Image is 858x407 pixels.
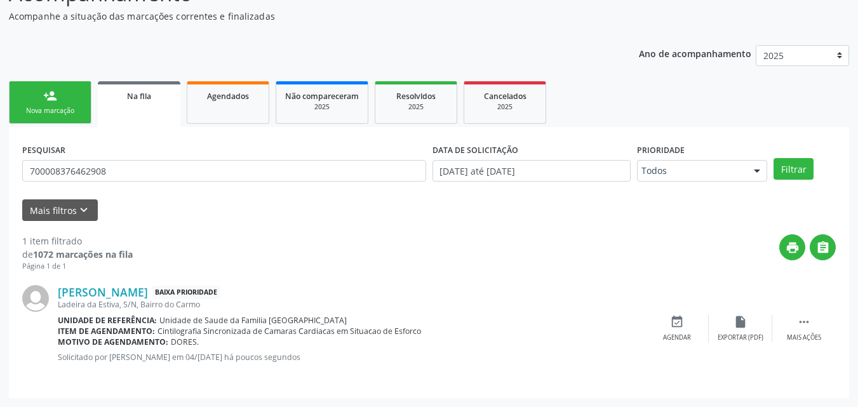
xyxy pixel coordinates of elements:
button: print [779,234,805,260]
label: Prioridade [637,140,685,160]
div: 2025 [473,102,537,112]
strong: 1072 marcações na fila [33,248,133,260]
input: Selecione um intervalo [432,160,631,182]
i:  [797,315,811,329]
b: Motivo de agendamento: [58,337,168,347]
span: Resolvidos [396,91,436,102]
span: Cancelados [484,91,526,102]
span: Baixa Prioridade [152,286,220,299]
b: Unidade de referência: [58,315,157,326]
i: print [786,241,800,255]
label: PESQUISAR [22,140,65,160]
label: DATA DE SOLICITAÇÃO [432,140,518,160]
div: 1 item filtrado [22,234,133,248]
i: keyboard_arrow_down [77,203,91,217]
b: Item de agendamento: [58,326,155,337]
div: Exportar (PDF) [718,333,763,342]
span: Agendados [207,91,249,102]
span: Não compareceram [285,91,359,102]
div: person_add [43,89,57,103]
a: [PERSON_NAME] [58,285,148,299]
div: Nova marcação [18,106,82,116]
i: insert_drive_file [734,315,747,329]
span: Na fila [127,91,151,102]
div: 2025 [384,102,448,112]
span: DORES. [171,337,199,347]
span: Todos [641,164,741,177]
p: Acompanhe a situação das marcações correntes e finalizadas [9,10,597,23]
div: Ladeira da Estiva, S/N, Bairro do Carmo [58,299,645,310]
button: Filtrar [774,158,814,180]
span: Unidade de Saude da Familia [GEOGRAPHIC_DATA] [159,315,347,326]
p: Ano de acompanhamento [639,45,751,61]
div: Página 1 de 1 [22,261,133,272]
div: de [22,248,133,261]
input: Nome, CNS [22,160,426,182]
button: Mais filtroskeyboard_arrow_down [22,199,98,222]
button:  [810,234,836,260]
i:  [816,241,830,255]
span: Cintilografia Sincronizada de Camaras Cardiacas em Situacao de Esforco [158,326,421,337]
div: 2025 [285,102,359,112]
div: Agendar [663,333,691,342]
i: event_available [670,315,684,329]
p: Solicitado por [PERSON_NAME] em 04/[DATE] há poucos segundos [58,352,645,363]
img: img [22,285,49,312]
div: Mais ações [787,333,821,342]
